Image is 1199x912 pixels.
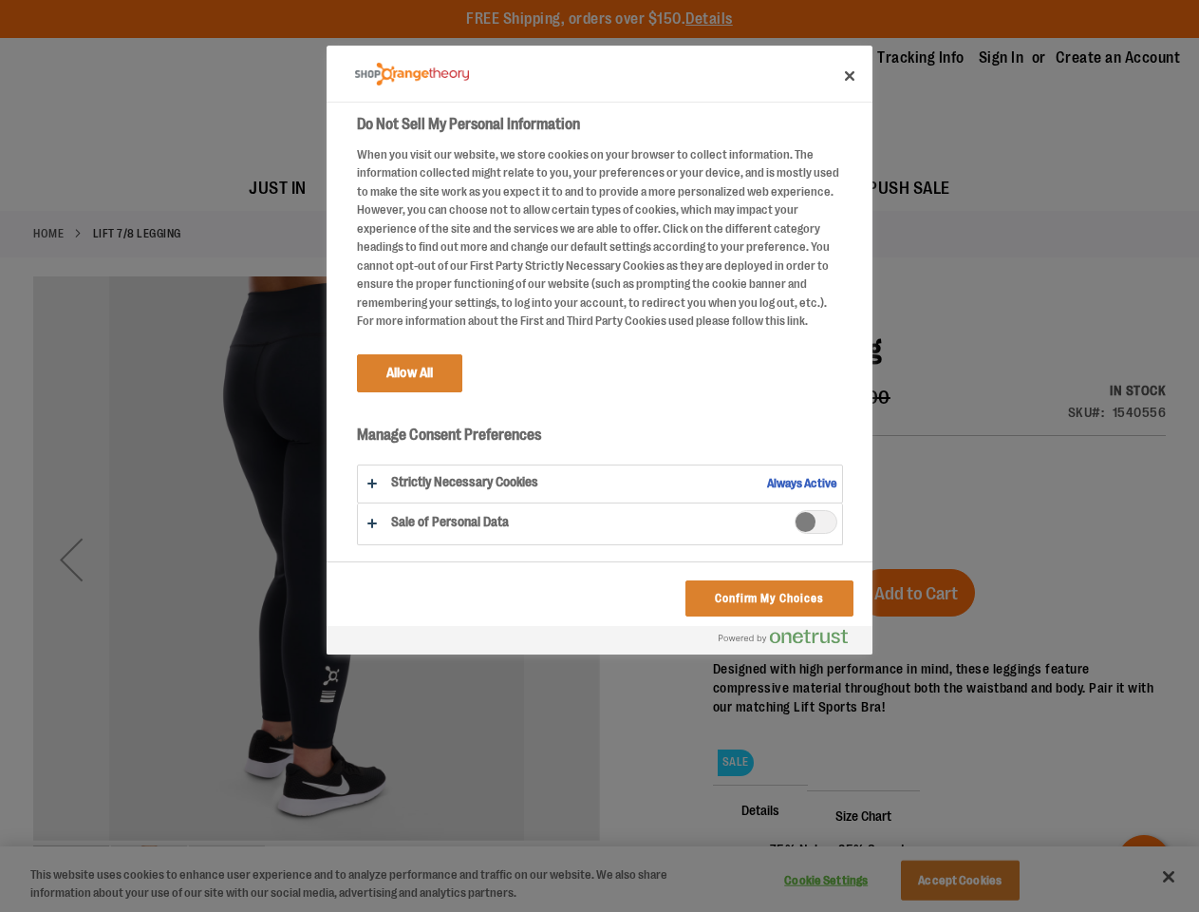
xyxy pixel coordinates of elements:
[357,113,843,136] h2: Do Not Sell My Personal Information
[357,145,843,331] div: When you visit our website, we store cookies on your browser to collect information. The informat...
[357,426,843,455] h3: Manage Consent Preferences
[355,55,469,93] div: Company Logo
[357,354,462,392] button: Allow All
[719,629,863,653] a: Powered by OneTrust Opens in a new Tab
[327,46,872,655] div: Preference center
[719,629,848,644] img: Powered by OneTrust Opens in a new Tab
[829,55,871,97] button: Close
[795,510,837,534] span: Sale of Personal Data
[685,580,853,617] button: Confirm My Choices
[327,46,872,655] div: Do Not Sell My Personal Information
[355,63,469,86] img: Company Logo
